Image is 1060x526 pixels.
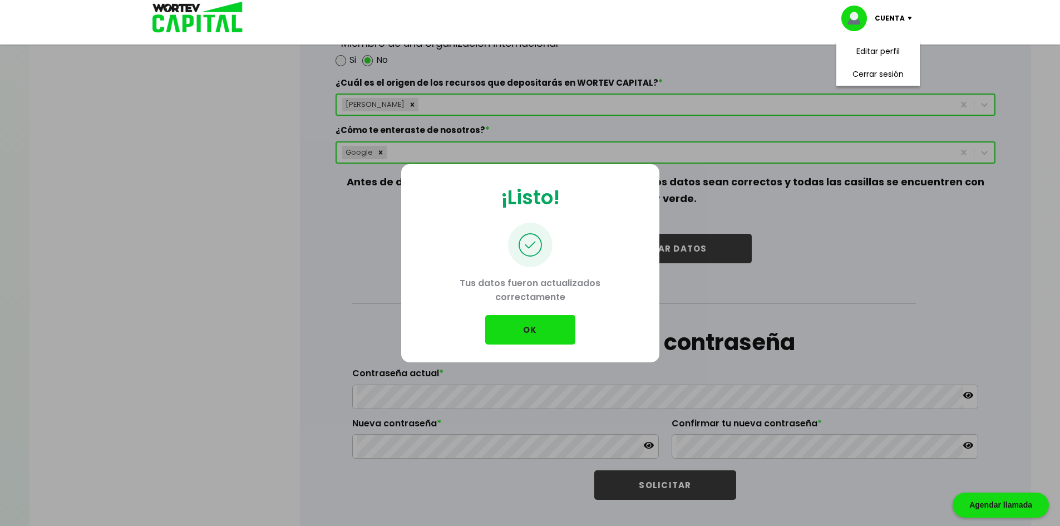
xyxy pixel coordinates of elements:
[834,63,923,86] li: Cerrar sesión
[485,315,575,345] button: OK
[875,10,905,27] p: Cuenta
[953,493,1049,518] div: Agendar llamada
[419,267,642,315] p: Tus datos fueron actualizados correctamente
[501,182,560,213] p: ¡Listo!
[841,6,875,31] img: profile-image
[856,46,900,57] a: Editar perfil
[905,17,920,20] img: icon-down
[508,223,553,267] img: palomita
